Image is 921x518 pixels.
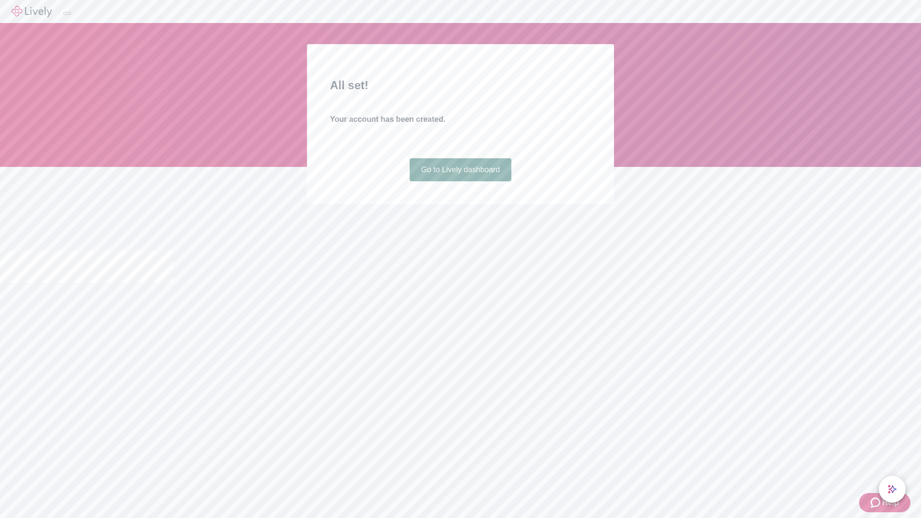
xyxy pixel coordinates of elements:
[879,476,906,503] button: chat
[859,493,910,512] button: Zendesk support iconHelp
[882,497,899,508] span: Help
[887,484,897,494] svg: Lively AI Assistant
[63,12,71,15] button: Log out
[410,158,512,181] a: Go to Lively dashboard
[330,114,591,125] h4: Your account has been created.
[871,497,882,508] svg: Zendesk support icon
[12,6,52,17] img: Lively
[330,77,591,94] h2: All set!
